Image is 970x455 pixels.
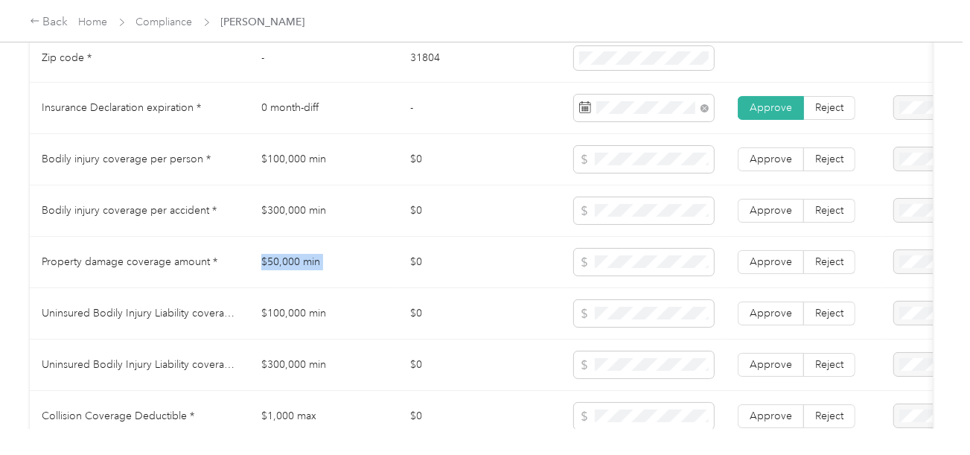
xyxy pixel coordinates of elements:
span: Reject [815,410,843,422]
td: $50,000 min [249,237,398,288]
td: $0 [398,391,562,442]
div: Back [30,13,68,31]
td: 0 month-diff [249,83,398,134]
span: Insurance Declaration expiration * [42,101,201,114]
td: $100,000 min [249,134,398,185]
span: Property damage coverage amount * [42,255,217,268]
span: Reject [815,358,843,371]
span: Zip code * [42,51,92,64]
td: Collision Coverage Deductible * [30,391,249,442]
span: Approve [750,204,792,217]
td: Bodily injury coverage per person * [30,134,249,185]
td: $0 [398,185,562,237]
span: Approve [750,101,792,114]
td: 31804 [398,34,562,83]
span: Uninsured Bodily Injury Liability coverage per accident * [42,358,306,371]
span: Reject [815,204,843,217]
td: $100,000 min [249,288,398,340]
span: Bodily injury coverage per accident * [42,204,217,217]
span: Collision Coverage Deductible * [42,410,194,422]
td: Uninsured Bodily Injury Liability coverage per person * [30,288,249,340]
td: Insurance Declaration expiration * [30,83,249,134]
span: Reject [815,307,843,319]
span: Approve [750,307,792,319]
td: $0 [398,288,562,340]
span: Approve [750,255,792,268]
td: Uninsured Bodily Injury Liability coverage per accident * [30,340,249,391]
td: Zip code * [30,34,249,83]
td: Bodily injury coverage per accident * [30,185,249,237]
td: - [249,34,398,83]
span: [PERSON_NAME] [221,14,305,30]
span: Approve [750,410,792,422]
span: Reject [815,153,843,165]
span: Approve [750,358,792,371]
iframe: Everlance-gr Chat Button Frame [887,372,970,455]
td: Property damage coverage amount * [30,237,249,288]
a: Compliance [136,16,193,28]
span: Uninsured Bodily Injury Liability coverage per person * [42,307,300,319]
a: Home [79,16,108,28]
td: $0 [398,134,562,185]
span: Reject [815,101,843,114]
span: Approve [750,153,792,165]
span: Bodily injury coverage per person * [42,153,211,165]
td: $0 [398,340,562,391]
td: - [398,83,562,134]
td: $300,000 min [249,185,398,237]
td: $300,000 min [249,340,398,391]
td: $1,000 max [249,391,398,442]
span: Reject [815,255,843,268]
td: $0 [398,237,562,288]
